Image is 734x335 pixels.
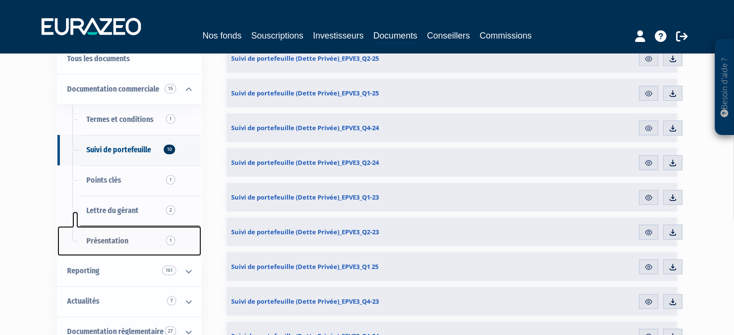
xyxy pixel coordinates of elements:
img: download.svg [668,159,677,167]
img: download.svg [668,124,677,133]
img: download.svg [668,89,677,98]
img: eye.svg [644,228,653,237]
img: download.svg [668,297,677,306]
span: Points clés [86,175,121,185]
a: Reporting 161 [57,256,201,286]
a: Investisseurs [313,29,363,42]
a: Suivi de portefeuille (Dette Privée)_EPVE3_Q1-25 [226,79,510,107]
img: eye.svg [644,263,653,271]
a: Points clés1 [57,165,201,196]
img: eye.svg [644,54,653,63]
span: Lettre du gérant [86,206,138,215]
a: Suivi de portefeuille (Dette Privée)_EPVE3_Q2-24 [226,148,510,177]
span: Suivi de portefeuille (Dette Privée)_EPVE3_Q1-23 [231,193,379,201]
a: Suivi de portefeuille (Dette Privée)_EPVE3_Q1 25 [226,252,510,281]
span: 15 [165,84,176,94]
span: Suivi de portefeuille [86,145,151,154]
a: Commissions [480,29,532,42]
span: Suivi de portefeuille (Dette Privée)_EPVE3_Q1 25 [231,262,378,271]
a: Suivi de portefeuille (Dette Privée)_EPVE3_Q2-25 [226,44,510,73]
img: download.svg [668,193,677,202]
a: Suivi de portefeuille (Dette Privée)_EPVE3_Q4-24 [226,113,510,142]
span: 1 [166,175,175,185]
img: eye.svg [644,89,653,98]
img: eye.svg [644,124,653,133]
a: Lettre du gérant2 [57,196,201,226]
a: Suivi de portefeuille (Dette Privée)_EPVE3_Q1-23 [226,183,510,212]
p: Besoin d'aide ? [719,44,730,131]
span: 10 [164,145,175,154]
span: 1 [166,114,175,124]
a: Tous les documents [57,44,201,74]
a: Documents [374,29,417,44]
span: Suivi de portefeuille (Dette Privée)_EPVE3_Q2-24 [231,158,379,167]
span: Actualités [67,296,99,306]
a: Conseillers [427,29,470,42]
span: Suivi de portefeuille (Dette Privée)_EPVE3_Q2-25 [231,54,379,63]
span: 2 [166,205,175,215]
span: Reporting [67,266,99,275]
img: download.svg [668,228,677,237]
img: download.svg [668,54,677,63]
a: Présentation1 [57,226,201,256]
span: Suivi de portefeuille (Dette Privée)_EPVE3_Q4-23 [231,297,379,306]
span: Termes et conditions [86,115,153,124]
img: 1732889491-logotype_eurazeo_blanc_rvb.png [42,18,141,35]
a: Documentation commerciale 15 [57,74,201,105]
img: download.svg [668,263,677,271]
a: Suivi de portefeuille (Dette Privée)_EPVE3_Q2-23 [226,217,510,246]
span: 7 [167,296,176,306]
span: 1 [166,236,175,245]
span: 161 [162,266,176,275]
img: eye.svg [644,193,653,202]
a: Suivi de portefeuille (Dette Privée)_EPVE3_Q4-23 [226,287,510,316]
span: Documentation commerciale [67,84,159,94]
a: Suivi de portefeuille10 [57,135,201,165]
a: Nos fonds [202,29,241,42]
img: eye.svg [644,159,653,167]
a: Termes et conditions1 [57,105,201,135]
span: Suivi de portefeuille (Dette Privée)_EPVE3_Q4-24 [231,123,379,132]
span: Présentation [86,236,128,245]
span: Suivi de portefeuille (Dette Privée)_EPVE3_Q1-25 [231,89,379,97]
span: Suivi de portefeuille (Dette Privée)_EPVE3_Q2-23 [231,228,379,236]
a: Actualités 7 [57,286,201,317]
a: Souscriptions [251,29,303,42]
img: eye.svg [644,297,653,306]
